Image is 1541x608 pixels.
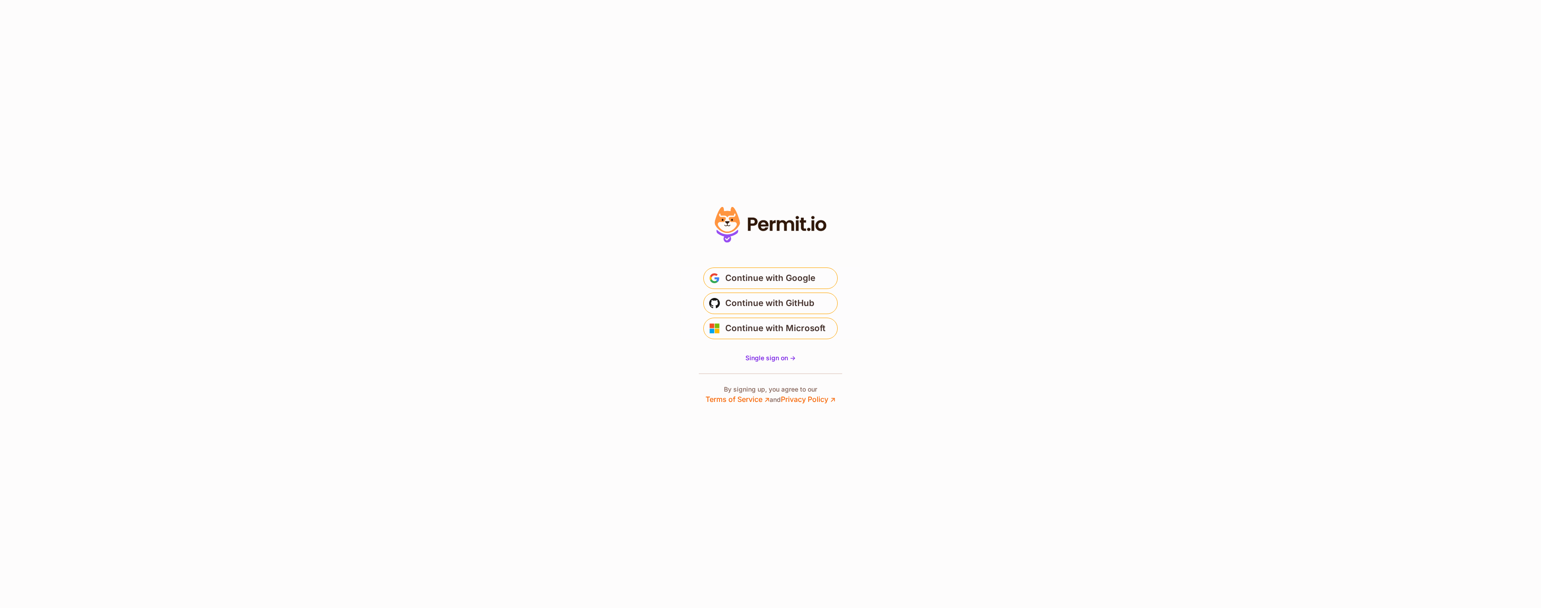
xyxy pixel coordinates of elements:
[725,296,814,310] span: Continue with GitHub
[781,395,835,404] a: Privacy Policy ↗
[706,395,770,404] a: Terms of Service ↗
[725,321,826,336] span: Continue with Microsoft
[745,354,796,362] span: Single sign on ->
[706,385,835,405] p: By signing up, you agree to our and
[703,267,838,289] button: Continue with Google
[725,271,815,285] span: Continue with Google
[703,293,838,314] button: Continue with GitHub
[703,318,838,339] button: Continue with Microsoft
[745,354,796,362] a: Single sign on ->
